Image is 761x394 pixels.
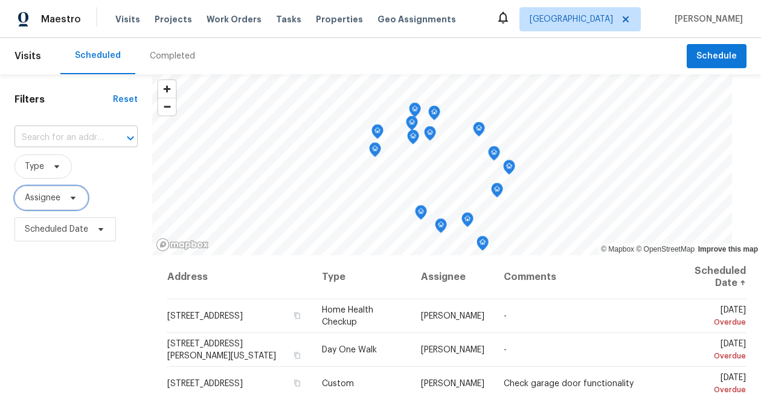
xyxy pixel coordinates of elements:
span: Maestro [41,13,81,25]
span: Scheduled Date [25,223,88,235]
h1: Filters [14,94,113,106]
span: [STREET_ADDRESS] [167,312,243,320]
div: Map marker [406,116,418,135]
a: Mapbox homepage [156,238,209,252]
div: Map marker [415,205,427,224]
th: Assignee [411,255,494,299]
span: - [504,312,507,320]
div: Overdue [678,350,746,362]
span: Visits [14,43,41,69]
span: [PERSON_NAME] [670,13,743,25]
div: Map marker [503,160,515,179]
span: [GEOGRAPHIC_DATA] [530,13,613,25]
span: Work Orders [207,13,262,25]
div: Map marker [461,212,474,231]
span: Tasks [276,15,301,24]
div: Scheduled [75,49,121,62]
span: Assignee [25,192,60,204]
span: [PERSON_NAME] [421,380,484,388]
span: [DATE] [678,340,746,362]
button: Copy Address [292,310,303,321]
span: Properties [316,13,363,25]
div: Map marker [407,130,419,148]
div: Map marker [435,218,447,237]
div: Overdue [678,316,746,328]
div: Map marker [491,183,503,202]
span: Schedule [696,49,737,64]
div: Map marker [369,142,381,161]
button: Copy Address [292,350,303,361]
span: [STREET_ADDRESS] [167,380,243,388]
button: Open [122,130,139,147]
span: Custom [322,380,354,388]
span: [PERSON_NAME] [421,312,484,320]
a: Mapbox [601,245,634,253]
span: Visits [115,13,140,25]
span: Day One Walk [322,346,377,354]
div: Map marker [488,146,500,165]
th: Scheduled Date ↑ [668,255,747,299]
th: Address [167,255,312,299]
a: OpenStreetMap [636,245,695,253]
button: Zoom in [158,80,176,98]
input: Search for an address... [14,129,104,147]
span: Geo Assignments [377,13,456,25]
div: Map marker [424,126,436,145]
span: Check garage door functionality [504,380,634,388]
div: Map marker [371,124,384,143]
button: Zoom out [158,98,176,115]
th: Comments [494,255,668,299]
div: Map marker [473,122,485,141]
a: Improve this map [698,245,758,253]
span: [STREET_ADDRESS][PERSON_NAME][US_STATE] [167,340,276,360]
div: Map marker [409,103,421,121]
span: [PERSON_NAME] [421,346,484,354]
div: Reset [113,94,138,106]
span: Type [25,160,44,173]
div: Map marker [428,106,440,124]
div: Map marker [477,236,489,255]
span: Home Health Checkup [322,306,373,326]
span: Projects [155,13,192,25]
button: Schedule [687,44,747,69]
th: Type [312,255,411,299]
div: Completed [150,50,195,62]
button: Copy Address [292,378,303,389]
span: - [504,346,507,354]
canvas: Map [152,74,732,255]
span: [DATE] [678,306,746,328]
